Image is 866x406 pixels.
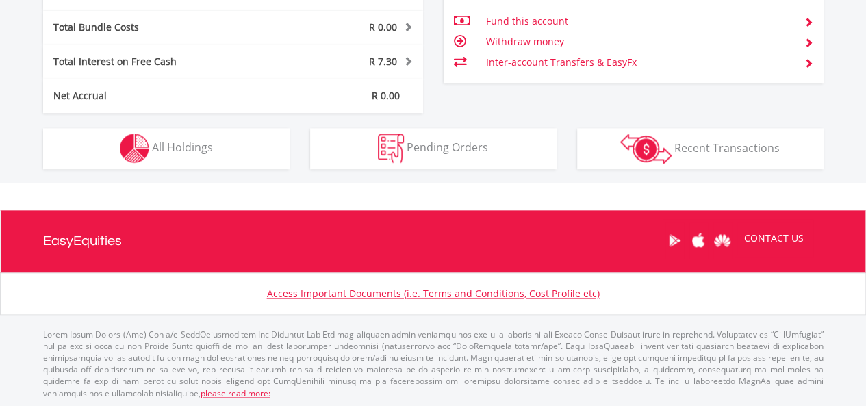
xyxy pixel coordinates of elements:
[407,140,488,155] span: Pending Orders
[43,55,265,68] div: Total Interest on Free Cash
[43,210,122,272] a: EasyEquities
[201,388,270,399] a: please read more:
[372,89,400,102] span: R 0.00
[43,329,824,399] p: Lorem Ipsum Dolors (Ame) Con a/e SeddOeiusmod tem InciDiduntut Lab Etd mag aliquaen admin veniamq...
[267,287,600,300] a: Access Important Documents (i.e. Terms and Conditions, Cost Profile etc)
[735,219,813,257] a: CONTACT US
[687,219,711,262] a: Apple
[43,89,265,103] div: Net Accrual
[378,134,404,163] img: pending_instructions-wht.png
[152,140,213,155] span: All Holdings
[369,55,397,68] span: R 7.30
[485,11,793,31] td: Fund this account
[120,134,149,163] img: holdings-wht.png
[369,21,397,34] span: R 0.00
[43,21,265,34] div: Total Bundle Costs
[663,219,687,262] a: Google Play
[620,134,672,164] img: transactions-zar-wht.png
[485,31,793,52] td: Withdraw money
[310,128,557,169] button: Pending Orders
[674,140,780,155] span: Recent Transactions
[577,128,824,169] button: Recent Transactions
[43,128,290,169] button: All Holdings
[711,219,735,262] a: Huawei
[485,52,793,73] td: Inter-account Transfers & EasyFx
